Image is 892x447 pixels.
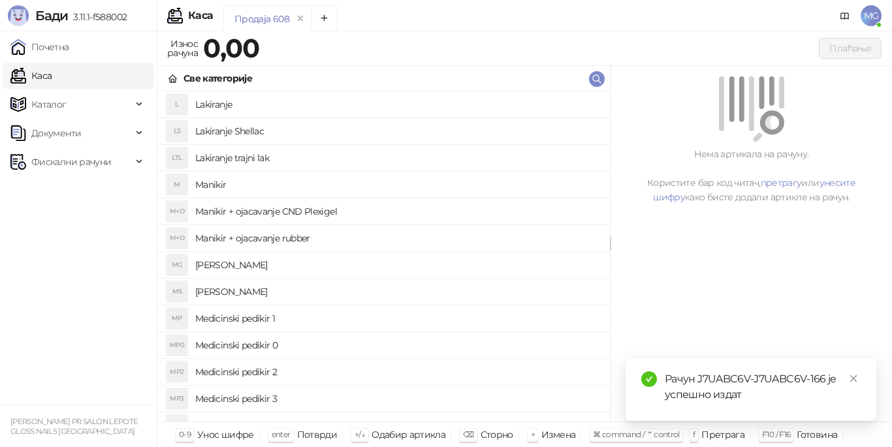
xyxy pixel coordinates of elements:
div: LS [167,121,187,142]
span: close [849,374,858,383]
h4: Manikir + ojacavanje CND Plexigel [195,201,599,222]
div: Сторно [481,426,513,443]
div: P [167,415,187,436]
button: Add tab [311,5,338,31]
a: Почетна [10,34,69,60]
strong: 0,00 [203,32,259,64]
small: [PERSON_NAME] PR SALON LEPOTE GLOSS NAILS [GEOGRAPHIC_DATA] [10,417,138,436]
button: Плаћање [819,38,882,59]
h4: Pedikir [195,415,599,436]
img: Logo [8,5,29,26]
h4: [PERSON_NAME] [195,281,599,302]
div: MP2 [167,362,187,382]
span: check-circle [641,371,657,387]
span: 3.11.1-f588002 [68,11,127,23]
div: Износ рачуна [165,35,200,61]
span: enter [272,429,291,439]
div: MP0 [167,335,187,356]
div: LTL [167,147,187,168]
h4: Medicinski pedikir 0 [195,335,599,356]
h4: Lakiranje trajni lak [195,147,599,168]
span: Фискални рачуни [31,149,111,175]
div: Рачун J7UABC6V-J7UABC6V-166 је успешно издат [665,371,861,403]
a: претрагу [761,177,802,189]
span: 0-9 [179,429,191,439]
div: Измена [541,426,575,443]
div: Одабир артикла [372,426,445,443]
h4: Manikir [195,174,599,195]
h4: Manikir + ojacavanje rubber [195,228,599,249]
div: Каса [188,10,213,21]
div: Унос шифре [197,426,254,443]
div: MP [167,308,187,329]
div: M+O [167,201,187,222]
a: Документација [835,5,855,26]
div: Претрага [701,426,744,443]
div: Све категорије [183,71,252,85]
span: F10 / F16 [762,429,790,439]
h4: Lakiranje Shellac [195,121,599,142]
span: ↑/↓ [355,429,365,439]
div: MG [167,254,187,275]
h4: [PERSON_NAME] [195,254,599,275]
div: M [167,174,187,195]
div: MS [167,281,187,302]
span: Документи [31,120,81,146]
h4: Lakiranje [195,94,599,115]
span: MG [861,5,882,26]
div: L [167,94,187,115]
div: MP3 [167,388,187,409]
span: Каталог [31,91,67,117]
button: remove [292,13,309,24]
h4: Medicinski pedikir 2 [195,362,599,382]
div: Продаја 608 [234,12,289,26]
span: ⌘ command / ⌃ control [593,429,680,439]
span: + [531,429,535,439]
h4: Medicinski pedikir 3 [195,388,599,409]
a: Close [846,371,861,386]
h4: Medicinski pedikir 1 [195,308,599,329]
div: Нема артикала на рачуну. Користите бар код читач, или како бисте додали артикле на рачун. [626,147,876,204]
div: Потврди [297,426,338,443]
div: Готовина [797,426,837,443]
span: Бади [35,8,68,23]
div: grid [157,91,610,422]
div: M+O [167,228,187,249]
a: Каса [10,63,52,89]
span: f [693,429,695,439]
span: ⌫ [463,429,473,439]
